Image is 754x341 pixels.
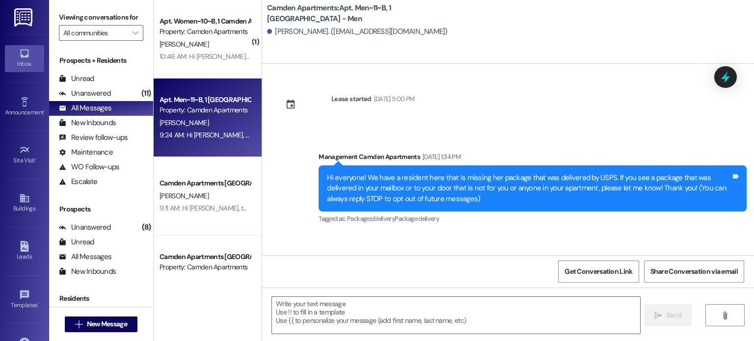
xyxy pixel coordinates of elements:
div: Prospects + Residents [49,55,153,66]
i:  [133,29,138,37]
div: Tagged as: [319,211,747,226]
div: Prospects [49,204,153,214]
div: Property: Camden Apartments [160,262,250,272]
i:  [75,320,82,328]
div: Unanswered [59,222,111,233]
div: New Inbounds [59,266,116,277]
span: • [38,300,39,307]
div: Maintenance [59,147,113,157]
div: Camden Apartments [GEOGRAPHIC_DATA] [160,252,250,262]
div: Property: Camden Apartments [160,105,250,115]
button: Send [644,304,692,326]
div: Camden Apartments [GEOGRAPHIC_DATA] [160,178,250,188]
span: [PERSON_NAME] [160,40,209,49]
button: Share Conversation via email [644,261,744,283]
span: Packages/delivery , [347,214,395,223]
img: ResiDesk Logo [14,8,34,26]
div: Management Camden Apartments [319,152,747,165]
div: All Messages [59,103,111,113]
div: Unanswered [59,88,111,99]
a: Leads [5,238,44,264]
div: New Inbounds [59,118,116,128]
div: WO Follow-ups [59,162,119,172]
b: Camden Apartments: Apt. Men~11~B, 1 [GEOGRAPHIC_DATA] - Men [267,3,463,24]
div: Property: Camden Apartments [160,26,250,37]
div: 10:46 AM: Hi [PERSON_NAME], I paid the other day when you told me [160,52,357,61]
div: (8) [139,220,153,235]
a: Inbox [5,45,44,72]
div: All Messages [59,252,111,262]
span: Package delivery [395,214,439,223]
div: Hi everyone! We have a resident here that is missing her package that was delivered by USPS. If y... [327,173,731,204]
button: New Message [65,316,137,332]
span: New Message [87,319,127,329]
div: Unread [59,237,94,247]
i:  [721,312,728,319]
span: Share Conversation via email [650,266,738,277]
div: Residents [49,293,153,304]
input: All communities [63,25,128,41]
div: Apt. Men~11~B, 1 [GEOGRAPHIC_DATA] - Men [160,95,250,105]
div: Lease started [331,94,372,104]
span: [PERSON_NAME] [160,118,209,127]
i:  [654,312,662,319]
a: Site Visit • [5,142,44,168]
div: Unread [59,74,94,84]
div: [DATE] 5:00 PM [372,94,415,104]
a: Templates • [5,287,44,313]
span: Get Conversation Link [565,266,632,277]
div: Escalate [59,177,97,187]
div: Review follow-ups [59,132,128,143]
button: Get Conversation Link [558,261,639,283]
span: Send [666,310,681,320]
div: [DATE] 1:34 PM [420,152,460,162]
div: (11) [139,86,153,101]
div: Apt. Women~10~B, 1 Camden Apartments - Women [160,16,250,26]
span: [PERSON_NAME] [160,191,209,200]
label: Viewing conversations for [59,10,143,25]
span: • [44,107,45,114]
a: Buildings [5,190,44,216]
span: • [35,156,37,162]
div: [PERSON_NAME]. ([EMAIL_ADDRESS][DOMAIN_NAME]) [267,26,448,37]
